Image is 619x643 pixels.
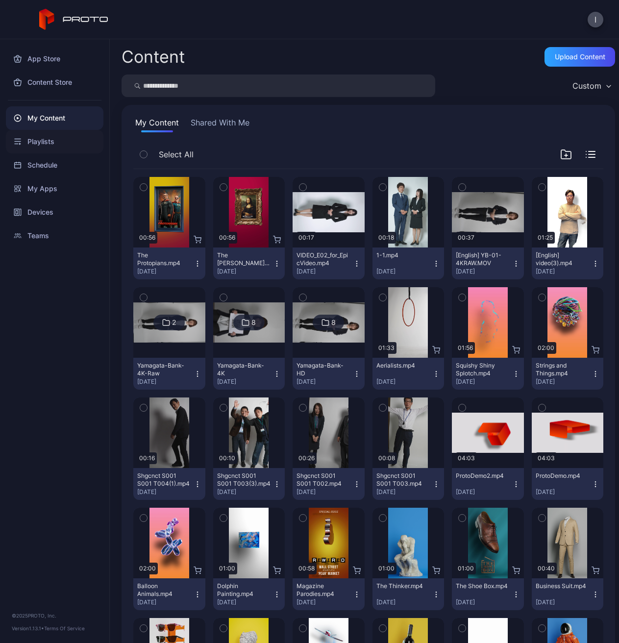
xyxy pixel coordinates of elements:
div: Aerialists.mp4 [376,362,430,370]
div: ProtoDemo2.mp4 [456,472,510,480]
button: Upload Content [545,47,615,67]
a: Teams [6,224,103,247]
div: Content [122,49,185,65]
div: The Protopians.mp4 [137,251,191,267]
button: Dolphin Painting.mp4[DATE] [213,578,285,610]
button: The Thinker.mp4[DATE] [372,578,445,610]
div: Business Suit.mp4 [536,582,590,590]
div: Magazine Parodies.mp4 [297,582,350,598]
span: Select All [159,148,194,160]
div: [DATE] [137,488,194,496]
div: 2 [172,318,176,327]
button: The Protopians.mp4[DATE] [133,247,205,279]
button: I [588,12,603,27]
button: Strings and Things.mp4[DATE] [532,358,604,390]
button: Business Suit.mp4[DATE] [532,578,604,610]
div: Shgcnct S001 S001 T004(1).mp4 [137,472,191,488]
div: [DATE] [297,488,353,496]
a: App Store [6,47,103,71]
div: [DATE] [536,378,592,386]
div: [DATE] [376,598,433,606]
div: The Thinker.mp4 [376,582,430,590]
button: Squishy Shiny Splotch.mp4[DATE] [452,358,524,390]
div: VIDEO_E02_for_EpicVideo.mp4 [297,251,350,267]
button: The [PERSON_NAME] [PERSON_NAME].mp4[DATE] [213,247,285,279]
button: 1-1.mp4[DATE] [372,247,445,279]
div: [DATE] [217,598,273,606]
button: Shgcnct S001 S001 T003.mp4[DATE] [372,468,445,500]
a: Content Store [6,71,103,94]
a: Playlists [6,130,103,153]
button: Yamagata-Bank-4K-Raw[DATE] [133,358,205,390]
div: © 2025 PROTO, Inc. [12,612,98,619]
button: Magazine Parodies.mp4[DATE] [293,578,365,610]
div: [DATE] [536,598,592,606]
button: Shared With Me [189,117,251,132]
div: ProtoDemo.mp4 [536,472,590,480]
div: 1-1.mp4 [376,251,430,259]
button: Aerialists.mp4[DATE] [372,358,445,390]
button: The Shoe Box.mp4[DATE] [452,578,524,610]
div: [DATE] [217,488,273,496]
div: [DATE] [536,268,592,275]
button: ProtoDemo.mp4[DATE] [532,468,604,500]
div: [DATE] [456,268,512,275]
div: My Apps [6,177,103,200]
div: The Shoe Box.mp4 [456,582,510,590]
div: Shgcnct S001 S001 T002.mp4 [297,472,350,488]
div: Yamagata-Bank-4K-Raw [137,362,191,377]
button: VIDEO_E02_for_EpicVideo.mp4[DATE] [293,247,365,279]
div: [English] video(3).mp4 [536,251,590,267]
div: The Mona Lisa.mp4 [217,251,271,267]
button: Yamagata-Bank-4K[DATE] [213,358,285,390]
button: [English] YB-01-4KRAW.MOV[DATE] [452,247,524,279]
div: [DATE] [137,378,194,386]
div: [DATE] [456,378,512,386]
div: [DATE] [297,268,353,275]
button: ProtoDemo2.mp4[DATE] [452,468,524,500]
div: Balloon Animals.mp4 [137,582,191,598]
button: Custom [568,74,615,97]
div: [DATE] [536,488,592,496]
div: Strings and Things.mp4 [536,362,590,377]
div: [DATE] [297,598,353,606]
button: [English] video(3).mp4[DATE] [532,247,604,279]
div: My Content [6,106,103,130]
div: [DATE] [376,488,433,496]
div: [DATE] [376,378,433,386]
div: Custom [572,81,601,91]
div: [DATE] [456,488,512,496]
div: [DATE] [137,598,194,606]
div: [DATE] [456,598,512,606]
div: [DATE] [137,268,194,275]
div: Yamagata-Bank-HD [297,362,350,377]
div: Squishy Shiny Splotch.mp4 [456,362,510,377]
div: [DATE] [297,378,353,386]
div: Shgcnct S001 S001 T003.mp4 [376,472,430,488]
div: [DATE] [217,268,273,275]
button: Yamagata-Bank-HD[DATE] [293,358,365,390]
button: Balloon Animals.mp4[DATE] [133,578,205,610]
a: Schedule [6,153,103,177]
button: Shgcnct S001 S001 T004(1).mp4[DATE] [133,468,205,500]
div: 8 [331,318,336,327]
div: Yamagata-Bank-4K [217,362,271,377]
a: Terms Of Service [44,625,85,631]
button: Shgcnct S001 S001 T002.mp4[DATE] [293,468,365,500]
div: 8 [251,318,256,327]
button: Shgcnct S001 S001 T003(3).mp4[DATE] [213,468,285,500]
a: Devices [6,200,103,224]
div: Dolphin Painting.mp4 [217,582,271,598]
div: [English] YB-01-4KRAW.MOV [456,251,510,267]
span: Version 1.13.1 • [12,625,44,631]
button: My Content [133,117,181,132]
div: [DATE] [376,268,433,275]
div: Shgcnct S001 S001 T003(3).mp4 [217,472,271,488]
div: Upload Content [555,53,605,61]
